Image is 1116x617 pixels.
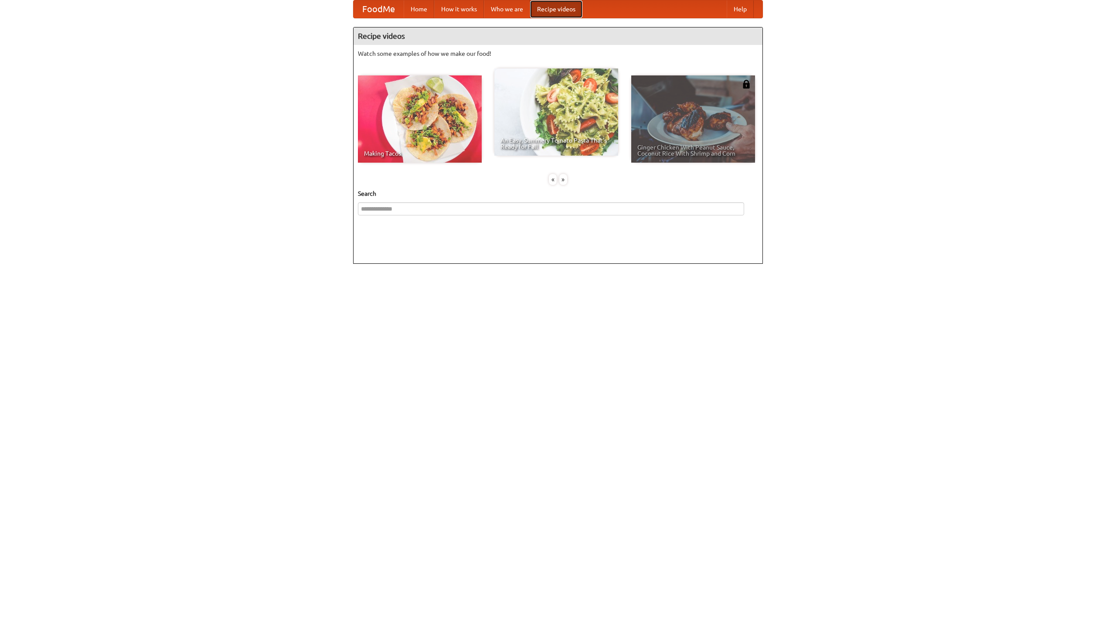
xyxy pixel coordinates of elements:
h4: Recipe videos [354,27,762,45]
a: An Easy, Summery Tomato Pasta That's Ready for Fall [494,68,618,156]
a: FoodMe [354,0,404,18]
p: Watch some examples of how we make our food! [358,49,758,58]
div: « [549,174,557,185]
a: Recipe videos [530,0,582,18]
div: » [559,174,567,185]
h5: Search [358,189,758,198]
a: Who we are [484,0,530,18]
a: Help [727,0,754,18]
a: How it works [434,0,484,18]
span: Making Tacos [364,150,476,157]
a: Making Tacos [358,75,482,163]
img: 483408.png [742,80,751,89]
a: Home [404,0,434,18]
span: An Easy, Summery Tomato Pasta That's Ready for Fall [500,137,612,150]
